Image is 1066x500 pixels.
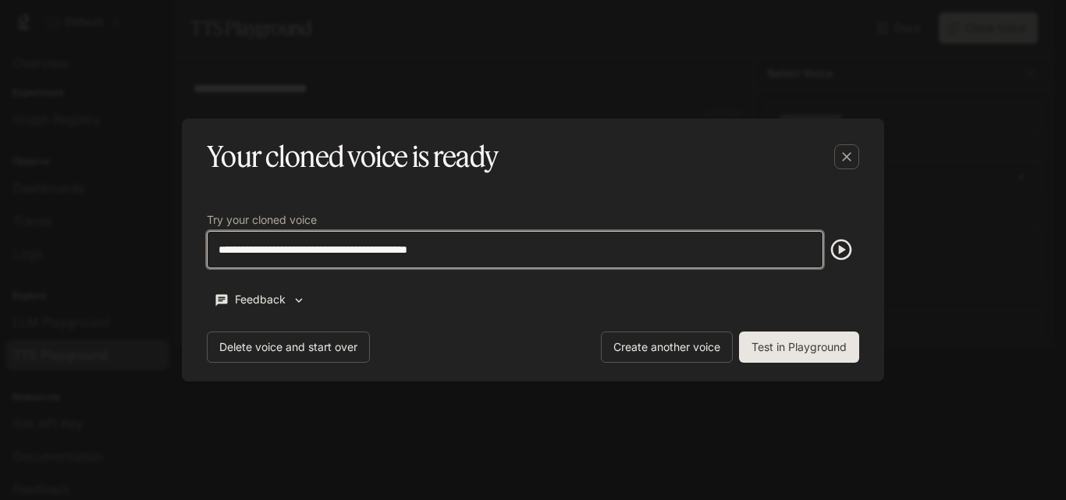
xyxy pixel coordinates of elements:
h5: Your cloned voice is ready [207,137,498,176]
button: Test in Playground [739,332,859,363]
button: Create another voice [601,332,733,363]
button: Feedback [207,287,313,313]
p: Try your cloned voice [207,215,317,225]
button: Delete voice and start over [207,332,370,363]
